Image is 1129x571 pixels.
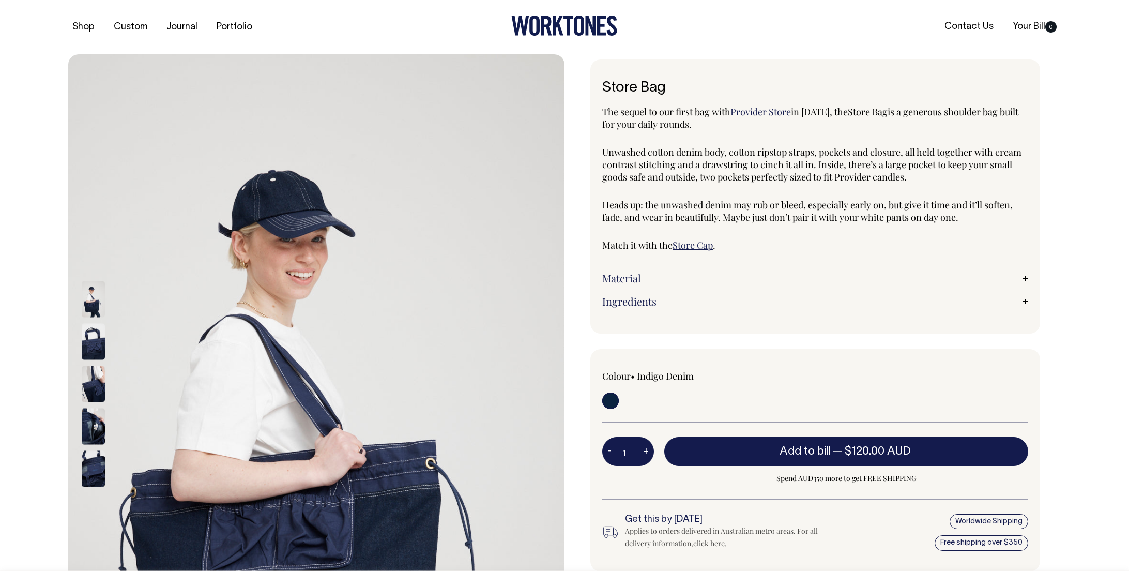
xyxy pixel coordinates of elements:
img: indigo-denim [82,323,105,359]
a: Provider Store [730,106,791,118]
img: indigo-denim [82,281,105,317]
a: Ingredients [602,295,1028,308]
a: Contact Us [940,18,998,35]
img: indigo-denim [82,366,105,402]
span: in [DATE], the [791,106,848,118]
img: indigo-denim [82,408,105,444]
span: $120.00 AUD [845,446,911,457]
img: indigo-denim [82,450,105,487]
h6: Get this by [DATE] [625,515,835,525]
span: Add to bill [780,446,830,457]
span: Store Bag [848,106,888,118]
a: Store Cap [673,239,713,251]
span: 0 [1045,21,1057,33]
h1: Store Bag [602,80,1028,96]
a: click here [693,538,725,548]
a: Journal [162,19,202,36]
div: Applies to orders delivered in Australian metro areas. For all delivery information, . [625,525,835,550]
span: • [631,370,635,382]
span: Unwashed cotton denim body, cotton ripstop straps, pockets and closure, all held together with cr... [602,146,1021,183]
span: The sequel to our first bag with [602,106,730,118]
a: Custom [110,19,151,36]
button: - [602,441,617,462]
a: Portfolio [212,19,256,36]
button: Add to bill —$120.00 AUD [664,437,1028,466]
span: Match it with the . [602,239,715,251]
span: — [833,446,913,457]
span: Spend AUD350 more to get FREE SHIPPING [664,472,1028,485]
a: Material [602,272,1028,284]
span: is a generous shoulder bag built for your daily rounds. [602,106,1018,130]
a: Your Bill0 [1009,18,1061,35]
label: Indigo Denim [637,370,694,382]
span: Heads up: the unwashed denim may rub or bleed, especially early on, but give it time and it’ll so... [602,199,1013,223]
button: + [638,441,654,462]
a: Shop [68,19,99,36]
div: Colour [602,370,773,382]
